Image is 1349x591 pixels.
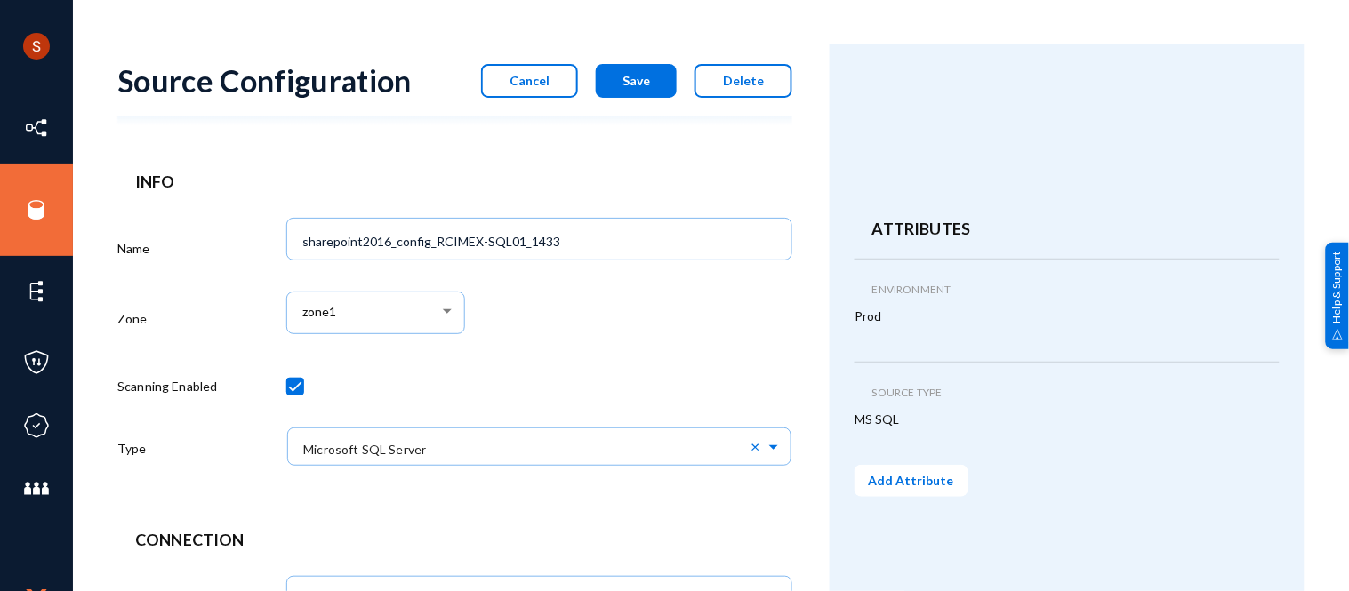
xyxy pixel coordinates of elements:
[855,307,882,328] span: Prod
[751,438,766,454] span: Clear all
[117,439,147,458] label: Type
[117,377,218,395] label: Scanning Enabled
[855,410,900,431] span: MS SQL
[23,196,50,223] img: icon-sources.svg
[1326,242,1349,348] div: Help & Support
[23,33,50,60] img: ACg8ocLCHWB70YVmYJSZIkanuWRMiAOKj9BOxslbKTvretzi-06qRA=s96-c
[1332,329,1344,340] img: help_support.svg
[695,64,792,98] button: Delete
[723,73,764,88] span: Delete
[23,475,50,502] img: icon-members.svg
[596,64,677,98] button: Save
[872,282,1262,298] header: Environment
[872,217,1262,241] header: Attributes
[622,73,650,88] span: Save
[855,465,968,497] button: Add Attribute
[510,73,550,88] span: Cancel
[481,64,578,98] button: Cancel
[117,309,148,328] label: Zone
[872,385,1262,401] header: Source type
[23,278,50,305] img: icon-elements.svg
[302,305,336,320] span: zone1
[869,473,954,488] span: Add Attribute
[117,239,150,258] label: Name
[135,528,775,552] header: Connection
[135,170,775,194] header: Info
[23,412,50,439] img: icon-compliance.svg
[23,115,50,141] img: icon-inventory.svg
[23,349,50,376] img: icon-policies.svg
[117,62,412,99] div: Source Configuration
